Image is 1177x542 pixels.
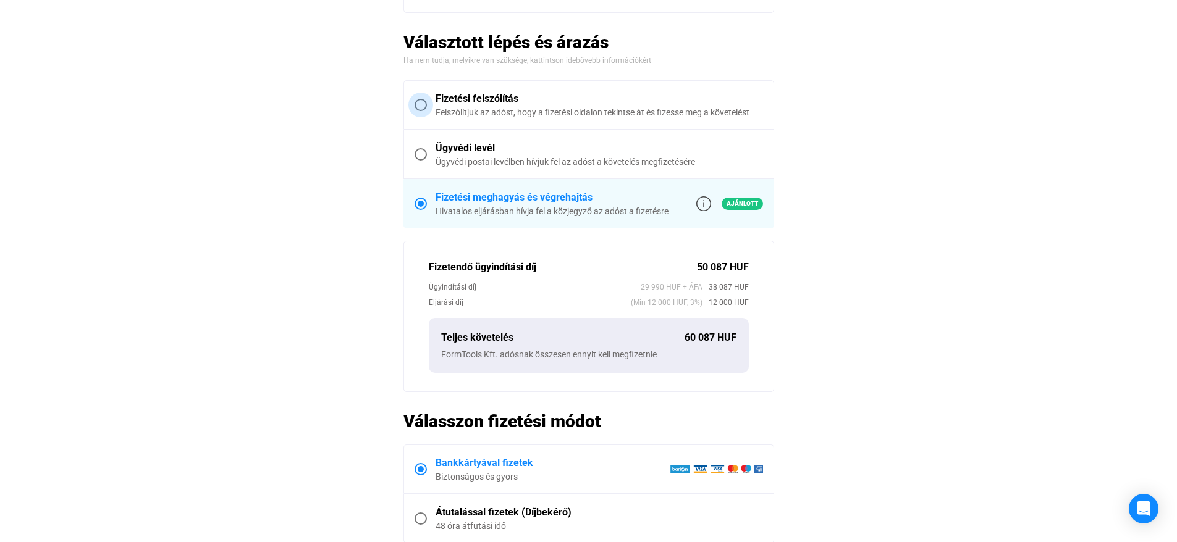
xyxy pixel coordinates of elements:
h2: Választott lépés és árazás [403,31,774,53]
div: Ügyindítási díj [429,281,641,293]
div: Teljes követelés [441,330,685,345]
div: Eljárási díj [429,296,631,309]
div: Biztonságos és gyors [436,470,670,483]
span: Ha nem tudja, melyikre van szüksége, kattintson ide [403,56,576,65]
div: Felszólítjuk az adóst, hogy a fizetési oldalon tekintse át és fizesse meg a követelést [436,106,763,119]
div: Ügyvédi postai levélben hívjuk fel az adóst a követelés megfizetésére [436,156,763,168]
div: Ügyvédi levél [436,141,763,156]
span: 29 990 HUF + ÁFA [641,281,702,293]
div: Hivatalos eljárásban hívja fel a közjegyző az adóst a fizetésre [436,205,669,217]
span: Ajánlott [722,198,763,210]
span: 38 087 HUF [702,281,749,293]
div: Bankkártyával fizetek [436,456,670,470]
div: Fizetendő ügyindítási díj [429,260,697,275]
div: 48 óra átfutási idő [436,520,763,532]
span: (Min 12 000 HUF, 3%) [631,296,702,309]
img: info-grey-outline [696,196,711,211]
div: Fizetési felszólítás [436,91,763,106]
div: FormTools Kft. adósnak összesen ennyit kell megfizetnie [441,348,736,361]
h2: Válasszon fizetési módot [403,411,774,432]
img: barion [670,464,763,474]
div: 60 087 HUF [685,330,736,345]
a: bővebb információkért [576,56,651,65]
div: Fizetési meghagyás és végrehajtás [436,190,669,205]
div: Open Intercom Messenger [1129,494,1158,523]
div: Átutalással fizetek (Díjbekérő) [436,505,763,520]
span: 12 000 HUF [702,296,749,309]
a: info-grey-outlineAjánlott [696,196,763,211]
div: 50 087 HUF [697,260,749,275]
